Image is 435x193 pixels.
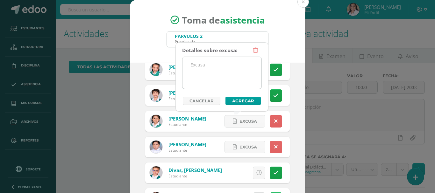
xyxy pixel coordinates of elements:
[150,89,162,102] img: 139f38de1e8ff3f249d48ed033b0a3a2.png
[168,148,206,153] div: Estudiante
[150,166,162,179] img: 3b4c255c923c64d740b12b4f5abdc680.png
[168,173,222,179] div: Estudiante
[239,141,257,153] span: Excusa
[182,14,265,26] span: Toma de
[220,14,265,26] strong: asistencia
[168,96,206,101] div: Estudiante
[175,33,203,39] div: PÁRVULOS 2
[150,63,162,76] img: d73ff44312ac08abfa2b03bf47a1bbe0.png
[168,70,206,76] div: Estudiante
[175,39,203,44] div: Preprimaria
[150,141,162,153] img: 94299d5d51ffc729dc76bebfd8389903.png
[182,44,237,57] div: Detalles sobre excusa:
[168,122,206,127] div: Estudiante
[168,115,206,122] a: [PERSON_NAME]
[168,90,206,96] a: [PERSON_NAME]
[239,115,257,127] span: Excusa
[168,64,206,70] a: [PERSON_NAME]
[168,141,206,148] a: [PERSON_NAME]
[183,97,220,105] a: Cancelar
[150,115,162,128] img: ebaffc88b4e5cf95c4a532ab169f8df2.png
[225,97,261,105] button: Agregar
[225,115,265,128] a: Excusa
[168,167,222,173] a: Divas, [PERSON_NAME]
[225,141,265,153] a: Excusa
[167,31,268,47] input: Busca un grado o sección aquí...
